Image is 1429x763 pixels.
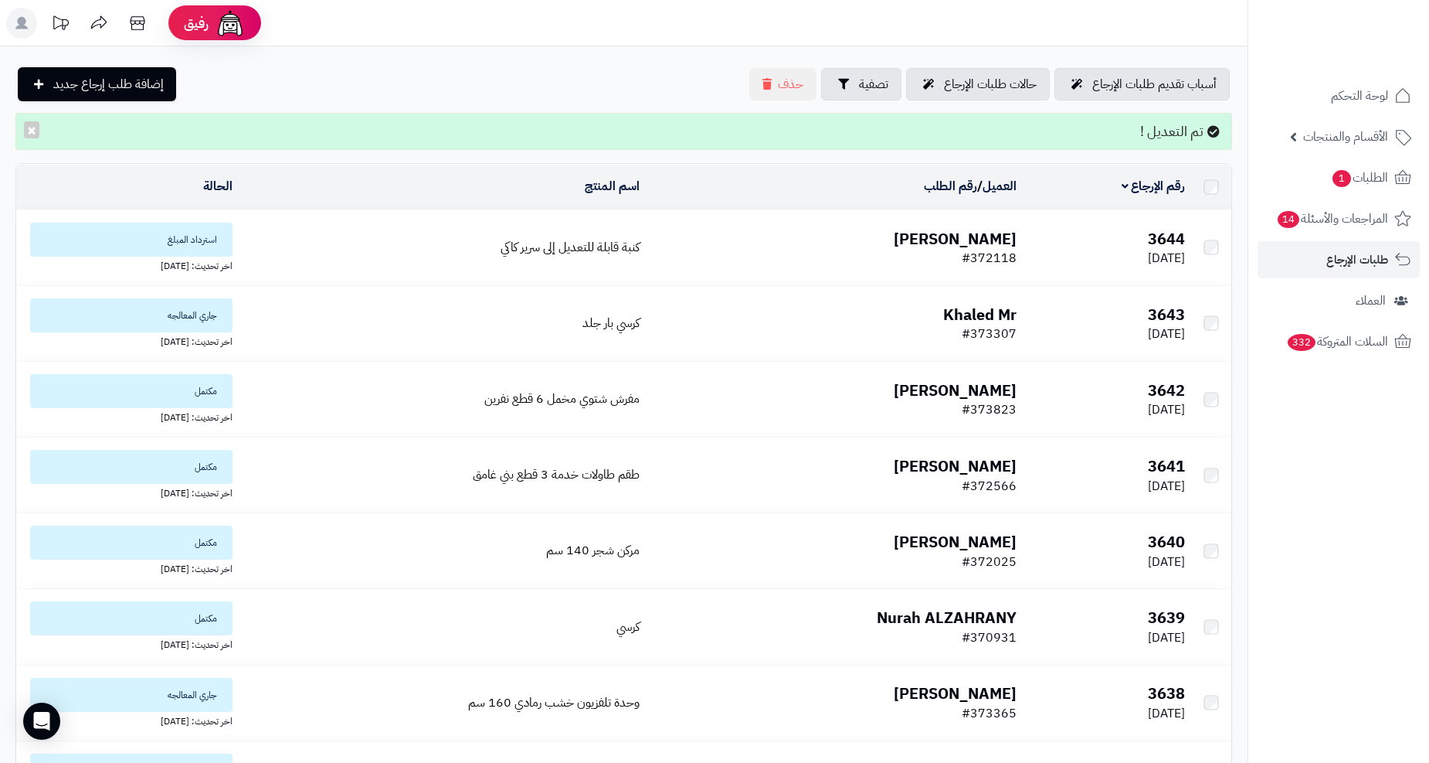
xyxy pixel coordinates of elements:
[1258,77,1420,114] a: لوحة التحكم
[1277,210,1300,229] span: 14
[778,75,803,94] span: حذف
[894,682,1017,705] b: [PERSON_NAME]
[1148,227,1185,250] b: 3644
[30,526,233,560] span: مكتمل
[616,618,640,636] a: كرسي
[1258,323,1420,360] a: السلات المتروكة332
[646,165,1022,209] td: /
[215,8,246,39] img: ai-face.png
[1092,75,1217,94] span: أسباب تقديم طلبات الإرجاع
[962,325,1017,343] span: #373307
[468,693,640,712] a: وحدة تلفزيون خشب رمادي 160 سم
[877,606,1017,629] b: Nurah ALZAHRANY
[22,712,233,728] div: اخر تحديث: [DATE]
[962,477,1017,496] span: #372566
[962,553,1017,571] span: #372025
[22,332,233,349] div: اخر تحديث: [DATE]
[1258,241,1420,278] a: طلبات الإرجاع
[585,177,640,196] a: اسم المنتج
[18,67,176,101] a: إضافة طلب إرجاع جديد
[1326,249,1388,271] span: طلبات الإرجاع
[41,8,80,43] a: تحديثات المنصة
[1258,282,1420,319] a: العملاء
[944,75,1037,94] span: حالات طلبات الإرجاع
[821,68,901,100] button: تصفية
[1332,169,1352,188] span: 1
[962,249,1017,267] span: #372118
[894,530,1017,554] b: [PERSON_NAME]
[1148,530,1185,554] b: 3640
[962,400,1017,419] span: #373823
[943,303,1017,326] b: Khaled Mr
[962,628,1017,647] span: #370931
[1148,628,1185,647] span: [DATE]
[1276,208,1388,230] span: المراجعات والأسئلة
[1148,400,1185,419] span: [DATE]
[1286,331,1388,353] span: السلات المتروكة
[1324,23,1414,56] img: logo-2.png
[1148,455,1185,478] b: 3641
[22,560,233,576] div: اخر تحديث: [DATE]
[22,257,233,273] div: اخر تحديث: [DATE]
[1148,379,1185,402] b: 3642
[22,484,233,500] div: اخر تحديث: [DATE]
[53,75,164,94] span: إضافة طلب إرجاع جديد
[894,455,1017,478] b: [PERSON_NAME]
[859,75,888,94] span: تصفية
[473,465,640,484] a: طقم طاولات خدمة 3 قطع بني غامق
[1148,303,1185,326] b: 3643
[501,238,640,257] a: كنبة قابلة للتعديل إلى سرير كاكي
[1258,200,1420,237] a: المراجعات والأسئلة14
[22,408,233,424] div: اخر تحديث: [DATE]
[30,601,233,635] span: مكتمل
[1258,159,1420,196] a: الطلبات1
[1148,606,1185,629] b: 3639
[1148,477,1185,496] span: [DATE]
[906,68,1050,100] a: حالات طلبات الإرجاع
[30,298,233,332] span: جاري المعالجه
[484,390,640,408] a: مفرش شتوي مخمل 6 قطع نفرين
[894,227,1017,250] b: [PERSON_NAME]
[546,541,640,560] a: مركن شجر 140 سم
[749,68,816,100] button: حذف
[1148,249,1185,267] span: [DATE]
[30,678,233,712] span: جاري المعالجه
[1356,290,1386,312] span: العملاء
[1148,682,1185,705] b: 3638
[23,703,60,740] div: Open Intercom Messenger
[962,704,1017,723] span: #373365
[203,177,233,196] a: الحالة
[30,223,233,257] span: استرداد المبلغ
[983,177,1017,196] a: العميل
[894,379,1017,402] b: [PERSON_NAME]
[30,450,233,484] span: مكتمل
[1287,333,1317,352] span: 332
[30,374,233,408] span: مكتمل
[924,177,977,196] a: رقم الطلب
[1054,68,1230,100] a: أسباب تقديم طلبات الإرجاع
[15,113,1232,150] div: تم التعديل !
[184,14,209,32] span: رفيق
[1331,85,1388,107] span: لوحة التحكم
[22,635,233,652] div: اخر تحديث: [DATE]
[1331,167,1388,189] span: الطلبات
[1148,553,1185,571] span: [DATE]
[1122,177,1186,196] a: رقم الإرجاع
[1148,325,1185,343] span: [DATE]
[1148,704,1185,723] span: [DATE]
[24,121,39,138] button: ×
[582,314,640,332] a: كرسي بار جلد
[1303,126,1388,148] span: الأقسام والمنتجات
